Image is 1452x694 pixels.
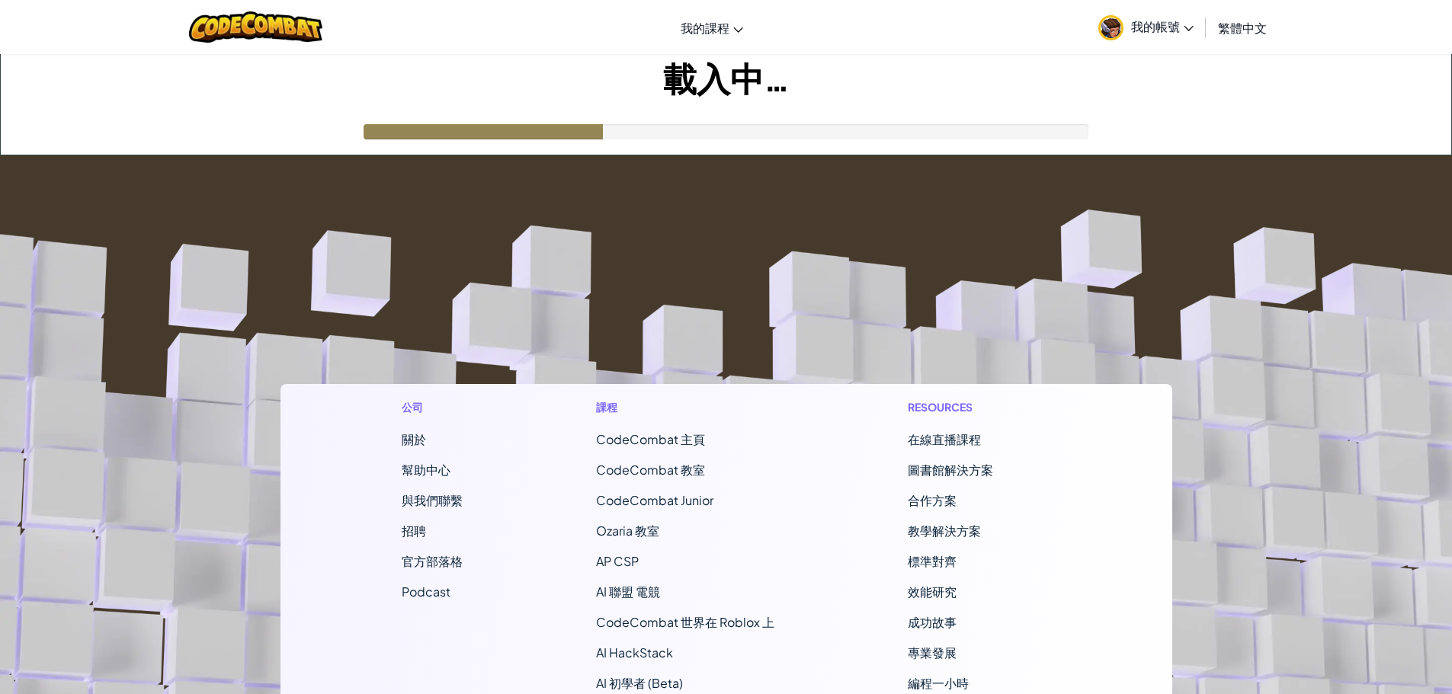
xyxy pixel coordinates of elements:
[908,399,1050,415] h1: Resources
[908,553,957,569] a: 標準對齊
[1131,18,1194,34] span: 我的帳號
[402,584,450,600] a: Podcast
[596,431,705,447] span: CodeCombat 主頁
[681,20,729,36] span: 我的課程
[908,584,957,600] a: 效能研究
[908,492,957,508] a: 合作方案
[908,462,993,478] a: 圖書館解決方案
[596,492,713,508] a: CodeCombat Junior
[402,431,426,447] a: 關於
[596,399,774,415] h1: 課程
[908,614,957,630] a: 成功故事
[402,462,450,478] a: 幫助中心
[402,399,463,415] h1: 公司
[908,675,969,691] a: 編程一小時
[596,523,659,539] a: Ozaria 教室
[1210,7,1274,48] a: 繁體中文
[1098,15,1123,40] img: avatar
[596,553,639,569] a: AP CSP
[189,11,322,43] img: CodeCombat logo
[908,523,981,539] a: 教學解決方案
[402,553,463,569] a: 官方部落格
[596,462,705,478] a: CodeCombat 教室
[596,584,660,600] a: AI 聯盟 電競
[402,492,463,508] span: 與我們聯繫
[596,675,683,691] a: AI 初學者 (Beta)
[908,644,957,660] a: 專業發展
[402,523,426,539] a: 招聘
[596,614,774,630] a: CodeCombat 世界在 Roblox 上
[1091,3,1201,51] a: 我的帳號
[1,54,1451,101] h1: 載入中…
[596,644,673,660] a: AI HackStack
[1218,20,1267,36] span: 繁體中文
[673,7,751,48] a: 我的課程
[908,431,981,447] a: 在線直播課程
